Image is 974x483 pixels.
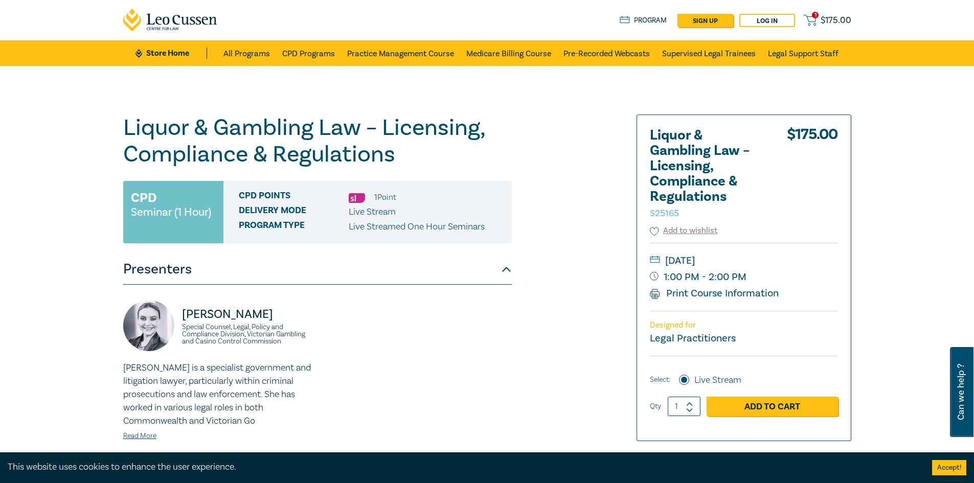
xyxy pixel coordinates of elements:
[123,300,174,351] img: https://s3.ap-southeast-2.amazonaws.com/leo-cussen-store-production-content/Contacts/Samantha%20P...
[787,128,838,225] div: $ 175.00
[707,397,838,416] a: Add to Cart
[650,320,838,330] p: Designed for
[650,128,762,220] h2: Liquor & Gambling Law – Licensing, Compliance & Regulations
[650,287,779,300] a: Print Course Information
[182,324,311,345] small: Special Counsel, Legal, Policy and Compliance Division, Victorian Gambling and Casino Control Com...
[668,397,700,416] input: 1
[650,332,736,345] small: Legal Practitioners
[694,374,741,387] label: Live Stream
[956,353,966,431] span: Can we help ?
[821,15,851,26] span: $ 175.00
[349,206,396,218] span: Live Stream
[223,40,270,66] a: All Programs
[650,208,679,219] small: S25165
[8,461,917,474] div: This website uses cookies to enhance the user experience.
[131,189,156,207] h3: CPD
[932,460,966,475] button: Accept cookies
[135,48,207,59] a: Store Home
[182,306,311,323] p: [PERSON_NAME]
[131,207,211,217] small: Seminar (1 Hour)
[347,40,454,66] a: Practice Management Course
[349,220,485,234] p: Live Streamed One Hour Seminars
[123,431,156,441] a: Read More
[650,225,718,237] button: Add to wishlist
[563,40,650,66] a: Pre-Recorded Webcasts
[239,220,349,234] span: Program type
[812,12,819,18] span: 1
[739,14,795,27] a: Log in
[239,205,349,219] span: Delivery Mode
[620,15,667,26] a: Program
[123,114,512,168] h1: Liquor & Gambling Law – Licensing, Compliance & Regulations
[282,40,335,66] a: CPD Programs
[650,401,661,412] label: Qty
[123,254,512,285] button: Presenters
[677,14,733,27] a: sign up
[650,374,670,385] span: Select:
[374,191,396,204] li: 1 Point
[650,269,838,285] small: 1:00 PM - 2:00 PM
[662,40,756,66] a: Supervised Legal Trainees
[650,252,838,269] small: [DATE]
[123,361,311,428] p: [PERSON_NAME] is a specialist government and litigation lawyer, particularly within criminal pros...
[239,191,349,204] span: CPD Points
[349,193,365,203] img: Substantive Law
[466,40,551,66] a: Medicare Billing Course
[768,40,839,66] a: Legal Support Staff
